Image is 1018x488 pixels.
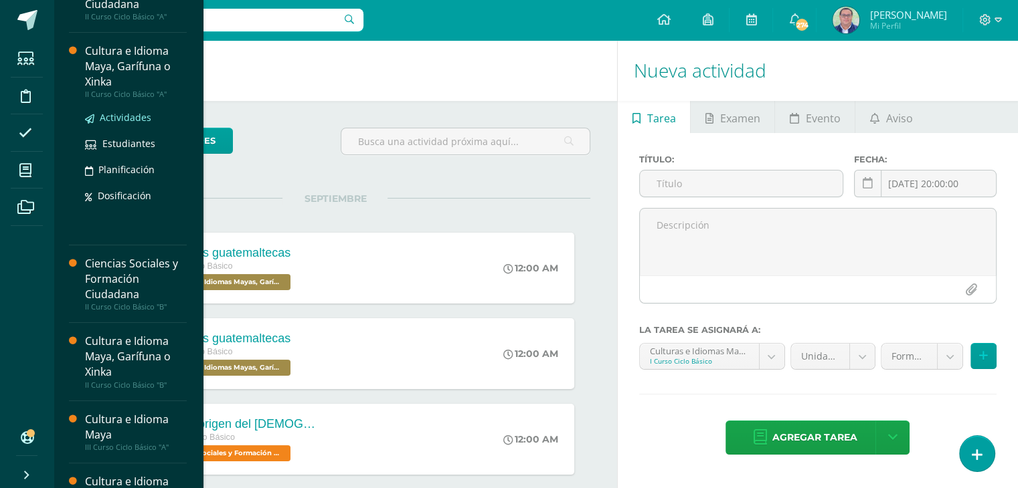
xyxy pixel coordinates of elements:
span: Formativo (80.0%) [892,344,927,369]
span: Tarea [647,102,676,134]
input: Busca una actividad próxima aquí... [341,128,590,154]
div: Culturas e Idiomas Mayas, Garífuna o [PERSON_NAME] 'A' [650,344,749,356]
a: Ciencias Sociales y Formación CiudadanaII Curso Ciclo Básico "B" [85,256,187,312]
div: III Curso Ciclo Básico "A" [85,443,187,452]
div: Cultura e Idioma Maya, Garífuna o Xinka [85,43,187,90]
div: Leyendas guatemaltecas [157,332,294,346]
span: Examen [720,102,760,134]
div: II Curso Ciclo Básico "B" [85,380,187,390]
div: II Curso Ciclo Básico "B" [85,302,187,312]
div: Cultura e Idioma Maya [85,412,187,443]
a: Dosificación [85,188,187,203]
span: [PERSON_NAME] [869,8,946,21]
span: Actividades [100,111,151,124]
div: II Curso Ciclo Básico "A" [85,90,187,99]
span: Agregar tarea [772,421,857,454]
a: Cultura e Idioma MayaIII Curso Ciclo Básico "A" [85,412,187,452]
label: La tarea se asignará a: [639,325,997,335]
div: II Curso Ciclo Básico "A" [85,12,187,21]
h1: Actividades [70,40,601,101]
a: Formativo (80.0%) [881,344,962,369]
div: 12:00 AM [503,262,558,274]
span: SEPTIEMBRE [282,193,388,205]
a: Aviso [855,101,927,133]
div: PMA el origen del [DEMOGRAPHIC_DATA] [157,417,317,431]
a: Cultura e Idioma Maya, Garífuna o XinkaII Curso Ciclo Básico "A" [85,43,187,99]
span: Estudiantes [102,137,155,150]
div: Ciencias Sociales y Formación Ciudadana [85,256,187,302]
a: Evento [775,101,855,133]
a: Unidad 4 [791,344,875,369]
a: Examen [691,101,774,133]
img: eac5640a810b8dcfe6ce893a14069202.png [833,7,859,33]
input: Título [640,170,843,197]
span: Ciencias Sociales y Formación Ciudadana 'B' [157,445,290,461]
div: I Curso Ciclo Básico [650,356,749,366]
a: Cultura e Idioma Maya, Garífuna o XinkaII Curso Ciclo Básico "B" [85,334,187,389]
input: Busca un usuario... [62,9,363,31]
a: Estudiantes [85,136,187,151]
span: Aviso [886,102,913,134]
span: Planificación [98,163,155,176]
span: Culturas e Idiomas Mayas, Garífuna o Xinka 'A' [157,360,290,376]
a: Actividades [85,110,187,125]
label: Fecha: [854,154,997,164]
span: Dosificación [98,189,151,202]
span: 274 [794,17,809,32]
div: Cultura e Idioma Maya, Garífuna o Xinka [85,334,187,380]
span: Evento [806,102,841,134]
span: Mi Perfil [869,20,946,31]
h1: Nueva actividad [634,40,1002,101]
input: Fecha de entrega [855,170,996,197]
a: Tarea [618,101,690,133]
div: Leyendas guatemaltecas [157,246,294,260]
a: Culturas e Idiomas Mayas, Garífuna o [PERSON_NAME] 'A'I Curso Ciclo Básico [640,344,784,369]
div: 12:00 AM [503,348,558,360]
span: Unidad 4 [801,344,840,369]
span: Culturas e Idiomas Mayas, Garífuna o Xinka 'B' [157,274,290,290]
div: 12:00 AM [503,433,558,445]
label: Título: [639,154,843,164]
a: Planificación [85,162,187,177]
